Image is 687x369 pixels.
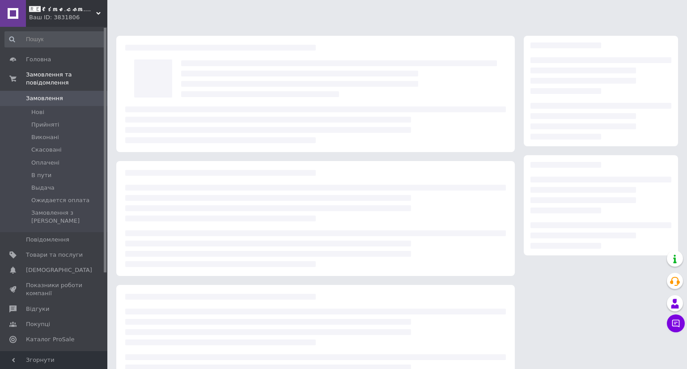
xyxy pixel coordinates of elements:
[31,171,51,179] span: В пути
[26,305,49,313] span: Відгуки
[26,236,69,244] span: Повідомлення
[4,31,106,47] input: Пошук
[26,94,63,102] span: Замовлення
[31,121,59,129] span: Прийняті
[667,314,685,332] button: Чат з покупцем
[31,159,59,167] span: Оплачені
[26,281,83,297] span: Показники роботи компанії
[31,108,44,116] span: Нові
[31,209,105,225] span: Замовлення з [PERSON_NAME]
[26,266,92,274] span: [DEMOGRAPHIC_DATA]
[31,184,55,192] span: Выдача
[26,335,74,344] span: Каталог ProSale
[26,55,51,64] span: Головна
[31,196,89,204] span: Ожидается оплата
[26,71,107,87] span: Замовлення та повідомлення
[31,146,62,154] span: Скасовані
[26,320,50,328] span: Покупці
[31,133,59,141] span: Виконані
[26,251,83,259] span: Товари та послуги
[29,13,107,21] div: Ваш ID: 3831806
[29,5,96,13] span: 🆁🅴𝓽𝓲𝓶𝓮.𝓬𝓸𝓶.𝓾𝓪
